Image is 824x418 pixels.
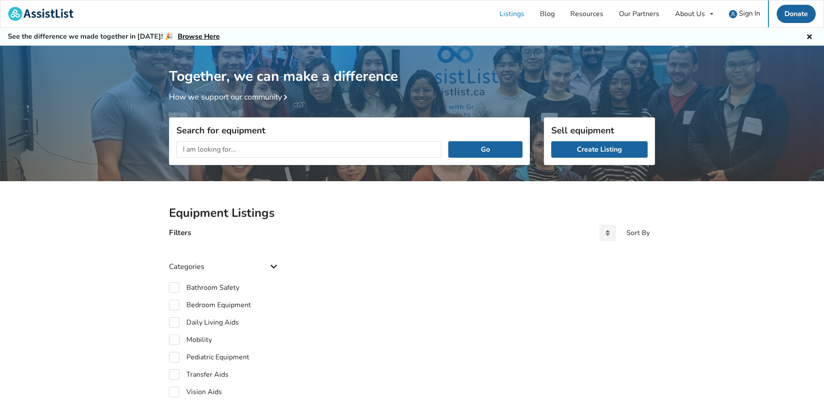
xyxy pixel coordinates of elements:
[169,352,249,362] label: Pediatric Equipment
[169,300,251,310] label: Bedroom Equipment
[169,228,191,238] h4: Filters
[675,10,705,17] div: About Us
[169,92,291,102] a: How we support our community
[176,141,441,158] input: I am looking for...
[626,229,650,236] div: Sort By
[169,387,222,397] label: Vision Aids
[492,0,532,27] a: Listings
[448,141,523,158] button: Go
[611,0,667,27] a: Our Partners
[739,9,760,18] span: Sign In
[169,245,280,275] div: Categories
[532,0,563,27] a: Blog
[169,46,655,85] h1: Together, we can make a difference
[176,125,523,136] h3: Search for equipment
[721,0,768,27] a: user icon Sign In
[169,369,228,380] label: Transfer Aids
[178,32,220,41] a: Browse Here
[169,335,212,345] label: Mobility
[563,0,611,27] a: Resources
[169,317,239,328] label: Daily Living Aids
[8,7,73,21] img: assistlist-logo
[169,282,239,293] label: Bathroom Safety
[551,141,648,158] a: Create Listing
[169,206,655,221] h2: Equipment Listings
[729,10,737,18] img: user icon
[777,5,816,23] a: Donate
[8,32,220,41] h5: See the difference we made together in [DATE]! 🎉
[551,125,648,136] h3: Sell equipment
